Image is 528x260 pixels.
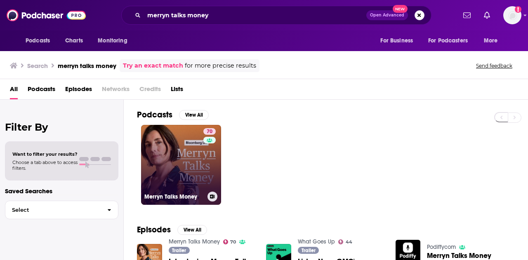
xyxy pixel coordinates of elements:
a: 70 [223,239,236,244]
a: Podiffycom [427,244,456,251]
button: Open AdvancedNew [366,10,408,20]
a: Episodes [65,82,92,99]
span: Podcasts [26,35,50,47]
a: Merryn Talks Money [169,238,220,245]
span: Charts [65,35,83,47]
span: for more precise results [185,61,256,70]
span: Want to filter your results? [12,151,78,157]
span: For Business [380,35,413,47]
a: What Goes Up [298,238,335,245]
h3: Merryn Talks Money [144,193,204,200]
span: Monitoring [98,35,127,47]
svg: Add a profile image [515,6,521,13]
h2: Episodes [137,225,171,235]
a: Show notifications dropdown [481,8,493,22]
span: For Podcasters [428,35,468,47]
h3: merryn talks money [58,62,116,70]
h3: Search [27,62,48,70]
img: User Profile [503,6,521,24]
a: EpisodesView All [137,225,207,235]
span: 44 [346,240,352,244]
span: More [484,35,498,47]
button: open menu [375,33,423,49]
a: PodcastsView All [137,110,209,120]
span: New [393,5,408,13]
span: Open Advanced [370,13,404,17]
a: All [10,82,18,99]
a: Merryn Talks Money [427,252,491,259]
button: open menu [478,33,508,49]
h2: Podcasts [137,110,172,120]
input: Search podcasts, credits, & more... [144,9,366,22]
button: View All [179,110,209,120]
button: open menu [20,33,61,49]
div: Search podcasts, credits, & more... [121,6,431,25]
button: open menu [92,33,138,49]
button: Send feedback [474,62,515,69]
span: Networks [102,82,130,99]
a: 70 [203,128,216,135]
button: Show profile menu [503,6,521,24]
span: 70 [207,128,212,136]
span: Select [5,207,101,213]
span: Choose a tab above to access filters. [12,159,78,171]
a: Lists [171,82,183,99]
h2: Filter By [5,121,118,133]
button: Select [5,201,118,219]
span: Trailer [302,248,316,253]
span: Logged in as headlandconsultancy [503,6,521,24]
a: Show notifications dropdown [460,8,474,22]
a: Podcasts [28,82,55,99]
a: Try an exact match [123,61,183,70]
a: Charts [60,33,88,49]
button: open menu [423,33,480,49]
a: 70Merryn Talks Money [141,125,221,205]
a: 44 [338,239,352,244]
button: View All [177,225,207,235]
span: 70 [230,240,236,244]
span: Trailer [172,248,186,253]
p: Saved Searches [5,187,118,195]
img: Podchaser - Follow, Share and Rate Podcasts [7,7,86,23]
span: Credits [139,82,161,99]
